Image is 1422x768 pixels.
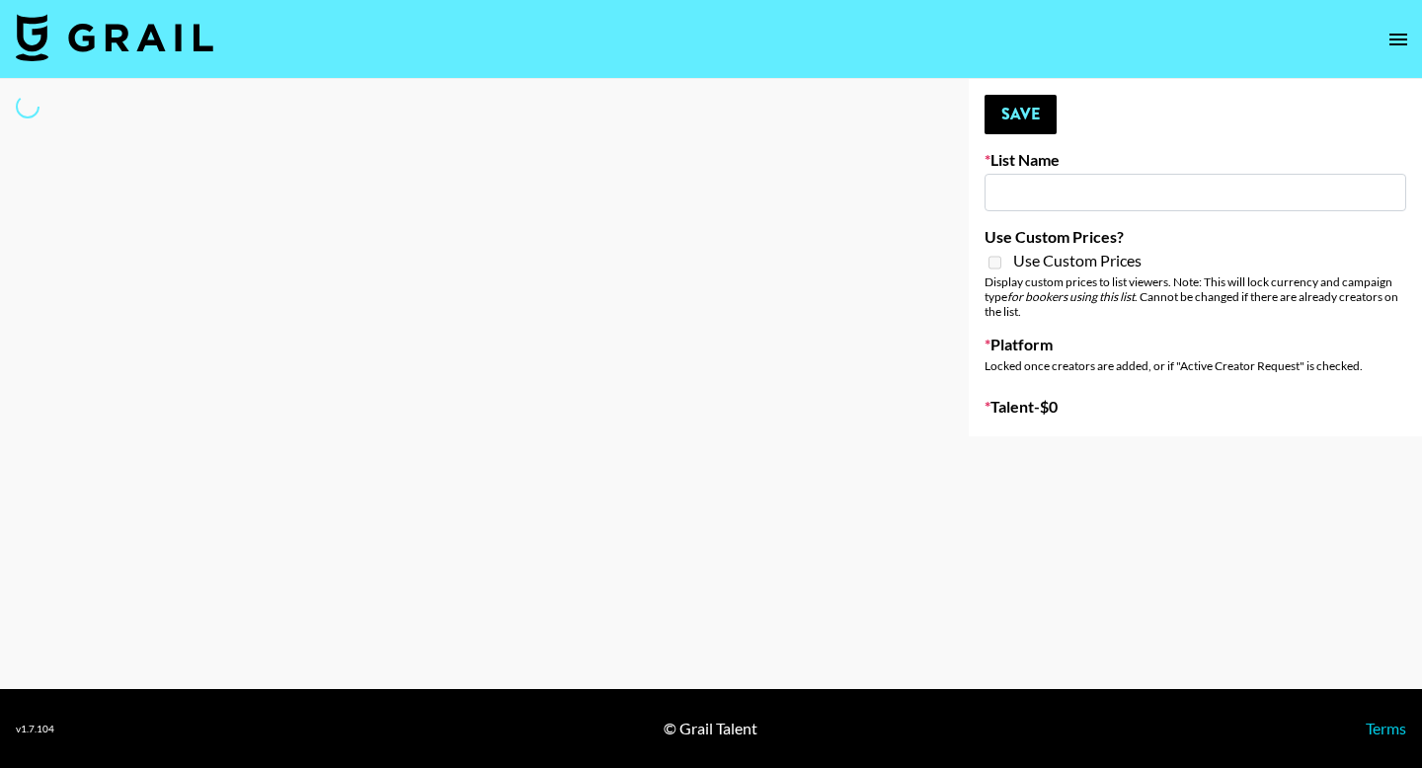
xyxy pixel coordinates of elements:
em: for bookers using this list [1007,289,1135,304]
button: Save [985,95,1057,134]
div: © Grail Talent [664,719,757,738]
label: Talent - $ 0 [985,397,1406,417]
label: List Name [985,150,1406,170]
button: open drawer [1379,20,1418,59]
label: Platform [985,335,1406,354]
span: Use Custom Prices [1013,251,1142,270]
div: v 1.7.104 [16,723,54,735]
label: Use Custom Prices? [985,227,1406,247]
div: Locked once creators are added, or if "Active Creator Request" is checked. [985,358,1406,373]
div: Display custom prices to list viewers. Note: This will lock currency and campaign type . Cannot b... [985,274,1406,319]
a: Terms [1366,719,1406,737]
img: Grail Talent [16,14,213,61]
